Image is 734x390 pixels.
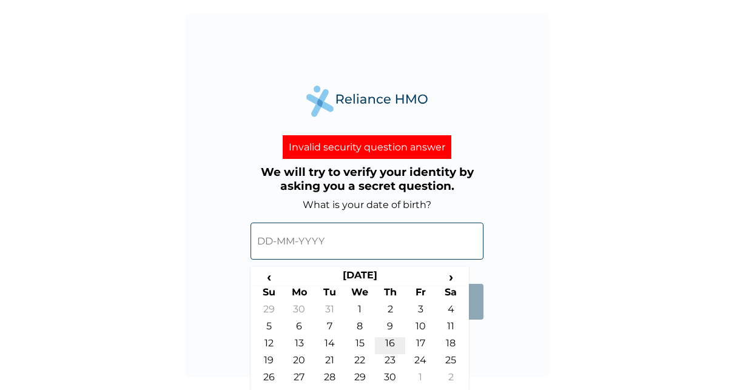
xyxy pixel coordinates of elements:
[405,337,436,354] td: 17
[251,223,483,260] input: DD-MM-YYYY
[314,337,345,354] td: 14
[284,337,314,354] td: 13
[375,303,405,320] td: 2
[284,303,314,320] td: 30
[254,320,284,337] td: 5
[405,371,436,388] td: 1
[254,286,284,303] th: Su
[314,320,345,337] td: 7
[306,86,428,116] img: Reliance Health's Logo
[436,337,466,354] td: 18
[283,135,451,159] div: Invalid security question answer
[345,320,375,337] td: 8
[303,199,431,210] label: What is your date of birth?
[375,371,405,388] td: 30
[436,354,466,371] td: 25
[375,337,405,354] td: 16
[436,269,466,284] span: ›
[284,269,436,286] th: [DATE]
[405,303,436,320] td: 3
[314,286,345,303] th: Tu
[284,320,314,337] td: 6
[314,354,345,371] td: 21
[405,354,436,371] td: 24
[375,286,405,303] th: Th
[436,371,466,388] td: 2
[436,303,466,320] td: 4
[345,354,375,371] td: 22
[314,371,345,388] td: 28
[405,286,436,303] th: Fr
[254,337,284,354] td: 12
[345,286,375,303] th: We
[345,303,375,320] td: 1
[254,269,284,284] span: ‹
[284,286,314,303] th: Mo
[375,320,405,337] td: 9
[254,303,284,320] td: 29
[345,371,375,388] td: 29
[254,354,284,371] td: 19
[345,337,375,354] td: 15
[405,320,436,337] td: 10
[284,371,314,388] td: 27
[284,354,314,371] td: 20
[254,371,284,388] td: 26
[375,354,405,371] td: 23
[251,165,483,193] h3: We will try to verify your identity by asking you a secret question.
[436,320,466,337] td: 11
[314,303,345,320] td: 31
[436,286,466,303] th: Sa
